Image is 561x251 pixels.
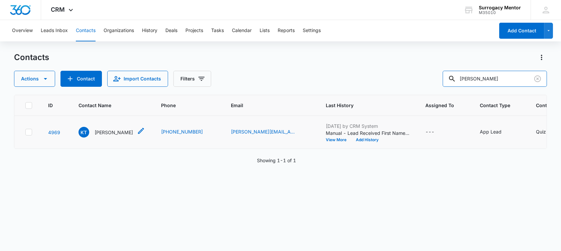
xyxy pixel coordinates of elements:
[479,5,521,10] div: account name
[48,102,53,109] span: ID
[232,20,252,41] button: Calendar
[326,138,351,142] button: View More
[260,20,270,41] button: Lists
[95,129,133,136] p: [PERSON_NAME]
[499,23,544,39] button: Add Contact
[48,130,60,135] a: Navigate to contact details page for Keena Truckenmiller
[480,128,514,136] div: Contact Type - App Lead - Select to Edit Field
[161,102,205,109] span: Phone
[443,71,547,87] input: Search Contacts
[79,102,135,109] span: Contact Name
[12,20,33,41] button: Overview
[425,128,446,136] div: Assigned To - - Select to Edit Field
[211,20,224,41] button: Tasks
[326,130,409,137] p: Manual - Lead Received First Name: [PERSON_NAME] Last Name: [PERSON_NAME] Phone: [PHONE_NUMBER] E...
[278,20,295,41] button: Reports
[231,102,300,109] span: Email
[107,71,168,87] button: Import Contacts
[326,102,400,109] span: Last History
[142,20,157,41] button: History
[14,52,49,62] h1: Contacts
[60,71,102,87] button: Add Contact
[161,128,215,136] div: Phone - +1 (239) 822-9398 - Select to Edit Field
[231,128,310,136] div: Email - keena.truckenmiller@outlook.com - Select to Edit Field
[79,127,145,138] div: Contact Name - Keena Truckenmiller - Select to Edit Field
[303,20,321,41] button: Settings
[104,20,134,41] button: Organizations
[165,20,177,41] button: Deals
[351,138,383,142] button: Add History
[425,102,454,109] span: Assigned To
[536,128,555,135] div: Quiz Yes
[79,127,89,138] span: KT
[14,71,55,87] button: Actions
[173,71,211,87] button: Filters
[257,157,296,164] p: Showing 1-1 of 1
[76,20,96,41] button: Contacts
[231,128,298,135] a: [PERSON_NAME][EMAIL_ADDRESS][PERSON_NAME][DOMAIN_NAME]
[425,128,434,136] div: ---
[479,10,521,15] div: account id
[480,128,502,135] div: App Lead
[480,102,510,109] span: Contact Type
[51,6,65,13] span: CRM
[41,20,68,41] button: Leads Inbox
[326,122,409,130] p: [DATE] by CRM System
[161,128,203,135] a: [PHONE_NUMBER]
[185,20,203,41] button: Projects
[532,73,543,84] button: Clear
[536,52,547,63] button: Actions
